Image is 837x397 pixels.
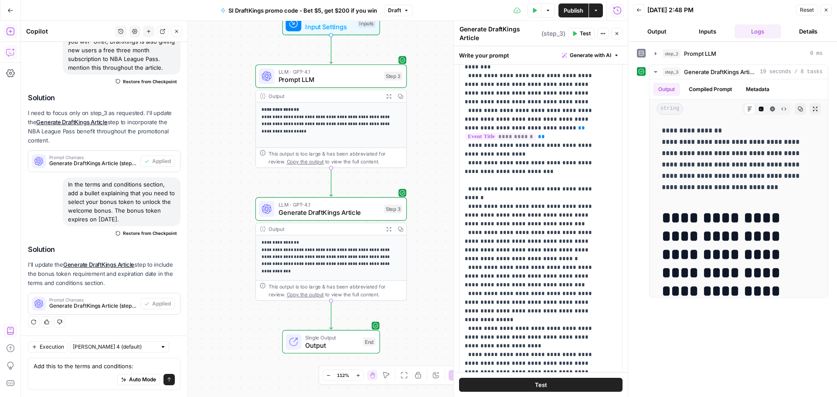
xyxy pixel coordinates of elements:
textarea: Generate DraftKings Article [459,25,539,42]
button: Restore from Checkpoint [112,76,180,87]
button: Execution [28,341,68,353]
div: This output is too large & has been abbreviated for review. to view the full content. [269,283,402,299]
textarea: Add this to the terms and conditions: [34,362,175,370]
button: Logs [735,24,782,38]
span: step_2 [663,49,680,58]
span: LLM · GPT-4.1 [279,68,380,76]
span: Auto Mode [129,376,156,383]
div: WorkflowInput SettingsInputs [255,12,407,35]
button: Applied [140,156,175,167]
button: Test [459,378,623,392]
span: Reset [800,6,814,14]
span: Restore from Checkpoint [123,230,177,237]
span: Prompt LLM [684,49,716,58]
span: Input Settings [305,22,354,31]
button: Draft [384,5,413,16]
g: Edge from start to step_2 [330,35,333,64]
span: Restore from Checkpoint [123,78,177,85]
g: Edge from step_3 to end [330,301,333,329]
div: In addition to the "Bet $5, get $300 if you win" offer, DraftKings is also giving new users a fre... [63,26,180,75]
div: Copilot [26,27,112,36]
div: Output [269,225,380,233]
button: Auto Mode [117,374,160,385]
button: Generate with AI [558,50,623,61]
span: Draft [388,7,401,14]
span: Prompt Changes [49,155,137,159]
button: Applied [140,298,175,309]
h2: Solution [28,245,180,254]
input: Claude Sonnet 4 (default) [73,343,157,351]
h2: Solution [28,94,180,102]
span: Copy the output [287,159,324,164]
button: Restore from Checkpoint [112,228,180,238]
span: Test [580,30,591,37]
button: Output [633,24,680,38]
span: Applied [152,300,171,308]
span: LLM · GPT-4.1 [279,200,380,208]
div: End [363,337,375,346]
span: Generate DraftKings Article (step_3) [49,302,137,310]
g: Edge from step_2 to step_3 [330,168,333,196]
div: Output [269,92,380,100]
span: Generate DraftKings Article [684,68,756,76]
p: I need to focus only on step_3 as requested. I'll update the step to incorporate the NBA League P... [28,109,180,146]
span: string [657,103,683,115]
div: In the terms and conditions section, add a bullet explaining that you need to select your bonus t... [63,177,180,226]
button: Details [785,24,832,38]
button: Reset [796,4,818,16]
p: I'll update the step to include the bonus token requirement and expiration date in the terms and ... [28,260,180,288]
span: 112% [337,372,349,379]
div: 19 seconds / 8 tasks [650,79,828,297]
button: Output [653,83,680,96]
span: Test [535,380,547,389]
div: Step 2 [384,72,402,81]
button: 0 ms [650,47,828,61]
button: Test [568,28,595,39]
span: 19 seconds / 8 tasks [760,68,823,76]
button: Compiled Prompt [684,83,737,96]
span: SI DraftKings promo code - Bet $5, get $200 if you win [228,6,377,15]
button: Inputs [684,24,731,38]
button: Publish [558,3,589,17]
a: Generate DraftKings Article [63,261,134,268]
div: Write your prompt [454,46,628,64]
div: This output is too large & has been abbreviated for review. to view the full content. [269,150,402,166]
span: Applied [152,157,171,165]
span: Prompt Changes [49,298,137,302]
span: Generate DraftKings Article (step_3) [49,159,137,167]
div: Inputs [357,19,375,28]
span: 0 ms [810,50,823,58]
span: Prompt LLM [279,75,380,84]
a: Generate DraftKings Article [36,119,107,126]
span: ( step_3 ) [541,29,565,38]
button: SI DraftKings promo code - Bet $5, get $200 if you win [215,3,382,17]
div: Step 3 [384,204,402,213]
span: Generate with AI [570,51,611,59]
div: Single OutputOutputEnd [255,330,407,353]
button: Metadata [741,83,775,96]
span: Copy the output [287,292,324,297]
span: step_3 [663,68,680,76]
span: Publish [564,6,583,15]
span: Single Output [305,333,359,341]
button: 19 seconds / 8 tasks [650,65,828,79]
span: Execution [40,343,64,351]
span: Generate DraftKings Article [279,207,380,217]
span: Output [305,340,359,350]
